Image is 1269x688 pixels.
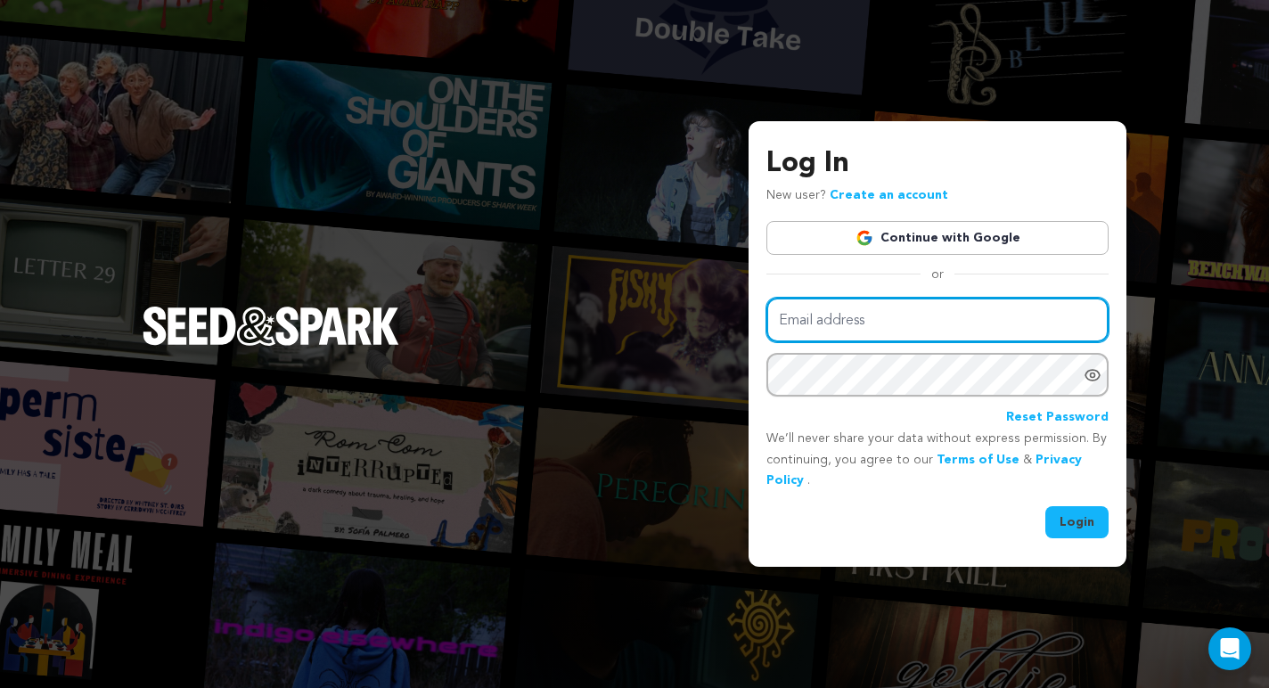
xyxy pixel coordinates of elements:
a: Continue with Google [766,221,1109,255]
img: Google logo [856,229,873,247]
a: Create an account [830,189,948,201]
button: Login [1045,506,1109,538]
h3: Log In [766,143,1109,185]
div: Open Intercom Messenger [1208,627,1251,670]
a: Seed&Spark Homepage [143,307,399,381]
p: We’ll never share your data without express permission. By continuing, you agree to our & . [766,429,1109,492]
img: Seed&Spark Logo [143,307,399,346]
input: Email address [766,298,1109,343]
span: or [921,266,954,283]
p: New user? [766,185,948,207]
a: Reset Password [1006,407,1109,429]
a: Terms of Use [937,454,1019,466]
a: Show password as plain text. Warning: this will display your password on the screen. [1084,366,1101,384]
